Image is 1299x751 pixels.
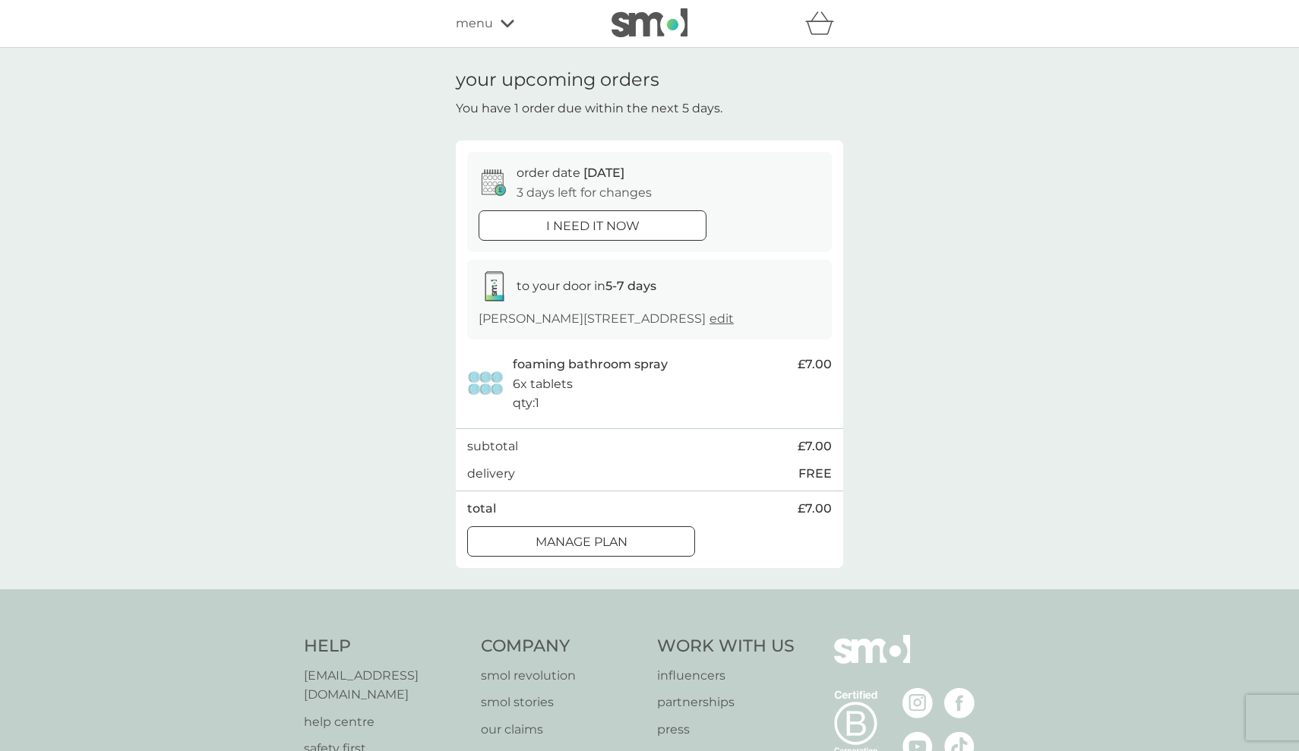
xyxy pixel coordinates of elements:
[513,355,668,374] p: foaming bathroom spray
[513,374,573,394] p: 6x tablets
[517,163,624,183] p: order date
[834,635,910,686] img: smol
[481,693,643,712] a: smol stories
[798,437,832,456] span: £7.00
[517,279,656,293] span: to your door in
[481,666,643,686] a: smol revolution
[546,216,640,236] p: i need it now
[467,499,496,519] p: total
[583,166,624,180] span: [DATE]
[467,437,518,456] p: subtotal
[605,279,656,293] strong: 5-7 days
[944,688,975,718] img: visit the smol Facebook page
[798,355,832,374] span: £7.00
[481,635,643,658] h4: Company
[479,210,706,241] button: i need it now
[657,720,795,740] a: press
[657,666,795,686] a: influencers
[456,99,722,118] p: You have 1 order due within the next 5 days.
[479,309,734,329] p: [PERSON_NAME][STREET_ADDRESS]
[467,464,515,484] p: delivery
[805,8,843,39] div: basket
[517,183,652,203] p: 3 days left for changes
[456,14,493,33] span: menu
[467,526,695,557] button: Manage plan
[513,393,539,413] p: qty : 1
[798,499,832,519] span: £7.00
[304,712,466,732] a: help centre
[304,666,466,705] a: [EMAIL_ADDRESS][DOMAIN_NAME]
[481,720,643,740] a: our claims
[657,693,795,712] a: partnerships
[798,464,832,484] p: FREE
[304,635,466,658] h4: Help
[536,532,627,552] p: Manage plan
[710,311,734,326] a: edit
[657,635,795,658] h4: Work With Us
[456,69,659,91] h1: your upcoming orders
[612,8,687,37] img: smol
[902,688,933,718] img: visit the smol Instagram page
